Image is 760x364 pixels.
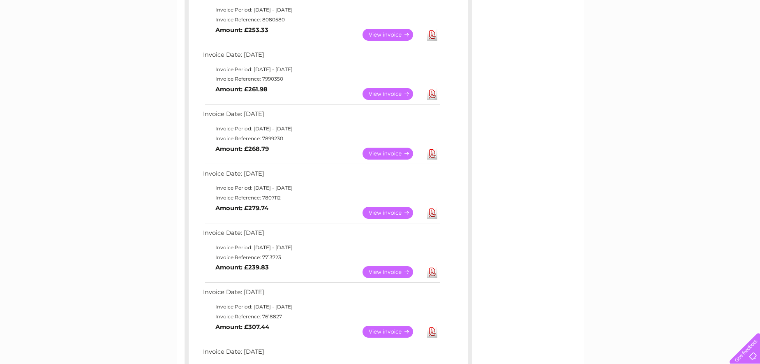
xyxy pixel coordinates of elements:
td: Invoice Period: [DATE] - [DATE] [201,243,441,253]
td: Invoice Period: [DATE] - [DATE] [201,65,441,74]
td: Invoice Period: [DATE] - [DATE] [201,302,441,312]
img: logo.png [27,21,69,46]
a: Log out [733,35,752,41]
a: View [363,207,423,219]
td: Invoice Reference: 7618827 [201,312,441,322]
div: Clear Business is a trading name of Verastar Limited (registered in [GEOGRAPHIC_DATA] No. 3667643... [186,5,575,40]
b: Amount: £307.44 [215,323,269,331]
td: Invoice Reference: 8080580 [201,15,441,25]
a: Telecoms [659,35,684,41]
td: Invoice Reference: 7899230 [201,134,441,144]
td: Invoice Date: [DATE] [201,346,441,362]
a: View [363,148,423,160]
a: Download [427,148,437,160]
td: Invoice Date: [DATE] [201,109,441,124]
a: Download [427,207,437,219]
a: Blog [688,35,700,41]
a: Energy [636,35,654,41]
td: Invoice Date: [DATE] [201,287,441,302]
b: Amount: £279.74 [215,204,268,212]
a: Contact [705,35,725,41]
td: Invoice Date: [DATE] [201,49,441,65]
a: Water [615,35,631,41]
a: View [363,326,423,338]
a: 0333 014 3131 [605,4,662,14]
b: Amount: £253.33 [215,26,268,34]
b: Amount: £261.98 [215,86,268,93]
a: Download [427,88,437,100]
td: Invoice Reference: 7807112 [201,193,441,203]
td: Invoice Reference: 7713723 [201,253,441,262]
a: Download [427,29,437,41]
a: View [363,266,423,278]
td: Invoice Period: [DATE] - [DATE] [201,124,441,134]
a: Download [427,266,437,278]
td: Invoice Date: [DATE] [201,168,441,183]
td: Invoice Reference: 7990350 [201,74,441,84]
b: Amount: £239.83 [215,264,269,271]
td: Invoice Period: [DATE] - [DATE] [201,183,441,193]
a: View [363,88,423,100]
td: Invoice Period: [DATE] - [DATE] [201,5,441,15]
a: Download [427,326,437,338]
b: Amount: £268.79 [215,145,269,153]
td: Invoice Date: [DATE] [201,227,441,243]
a: View [363,29,423,41]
